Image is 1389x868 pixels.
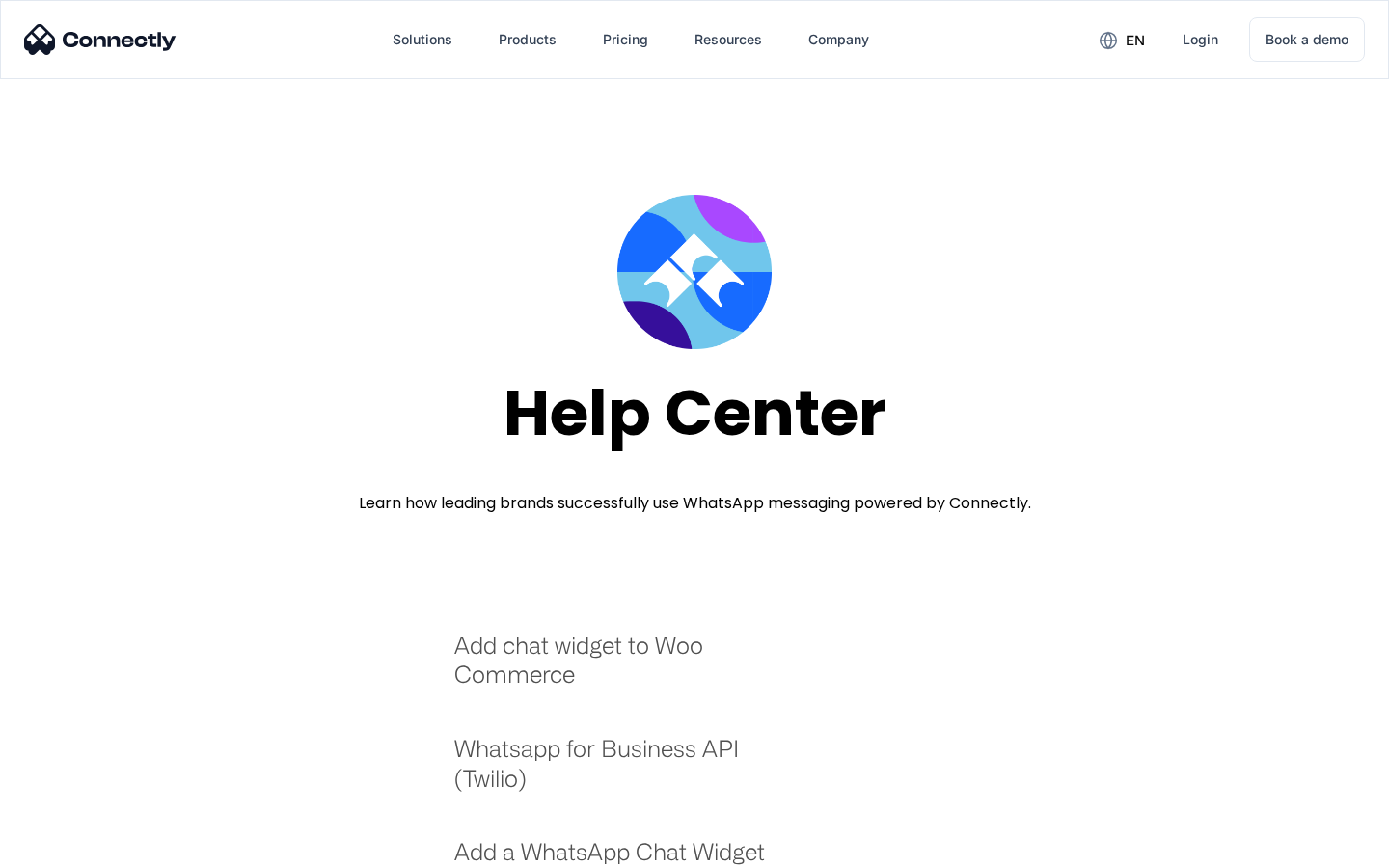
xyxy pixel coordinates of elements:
[587,16,664,63] a: Pricing
[377,16,468,63] div: Solutions
[483,16,572,63] div: Products
[19,834,116,861] aside: Language selected: English
[454,734,791,812] a: Whatsapp for Business API (Twilio)
[1084,25,1159,54] div: en
[679,16,777,63] div: Resources
[603,26,648,53] div: Pricing
[359,492,1031,515] div: Learn how leading brands successfully use WhatsApp messaging powered by Connectly.
[1183,26,1218,53] div: Login
[793,16,885,63] div: Company
[39,834,116,861] ul: Language list
[454,631,791,709] a: Add chat widget to Woo Commerce
[808,26,869,53] div: Company
[1167,16,1234,63] a: Login
[393,26,452,53] div: Solutions
[504,378,885,448] div: Help Center
[1249,17,1365,62] a: Book a demo
[24,24,177,55] img: Connectly Logo
[499,26,557,53] div: Products
[1126,27,1145,54] div: en
[694,26,762,53] div: Resources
